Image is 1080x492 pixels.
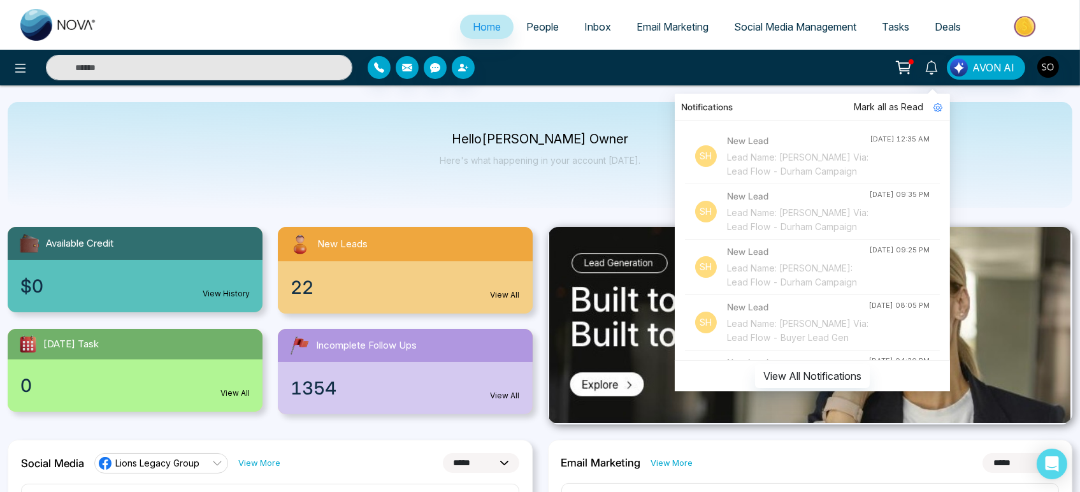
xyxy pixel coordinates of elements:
a: Inbox [572,15,624,39]
div: [DATE] 12:35 AM [870,134,930,145]
span: 0 [20,372,32,399]
span: AVON AI [972,60,1014,75]
img: Market-place.gif [980,12,1072,41]
a: View All [220,387,250,399]
a: View All [491,390,520,402]
span: Home [473,20,501,33]
span: 22 [291,274,313,301]
a: New Leads22View All [270,227,540,314]
p: Sh [695,145,717,167]
h4: New Lead [727,300,868,314]
div: [DATE] 08:05 PM [868,300,930,311]
span: Available Credit [46,236,113,251]
span: Tasks [882,20,909,33]
img: . [549,227,1070,423]
h4: New Lead [727,189,869,203]
a: Deals [922,15,974,39]
a: View All Notifications [755,370,870,380]
span: People [526,20,559,33]
div: [DATE] 09:35 PM [869,189,930,200]
p: Sh [695,312,717,333]
a: People [514,15,572,39]
span: New Leads [317,237,368,252]
a: View More [238,457,280,469]
p: Sh [695,256,717,278]
img: availableCredit.svg [18,232,41,255]
span: Inbox [584,20,611,33]
div: [DATE] 04:30 PM [868,356,930,366]
span: 1354 [291,375,336,402]
p: Hello [PERSON_NAME] Owner [440,134,640,145]
span: Email Marketing [637,20,709,33]
span: Social Media Management [734,20,856,33]
div: Lead Name: [PERSON_NAME]: Lead Flow - Durham Campaign [727,261,869,289]
img: newLeads.svg [288,232,312,256]
h4: New Lead [727,356,868,370]
h2: Social Media [21,457,84,470]
div: [DATE] 09:25 PM [869,245,930,256]
a: Social Media Management [721,15,869,39]
p: Here's what happening in your account [DATE]. [440,155,640,166]
span: $0 [20,273,43,300]
div: Lead Name: [PERSON_NAME] Via: Lead Flow - Durham Campaign [727,150,870,178]
img: followUps.svg [288,334,311,357]
img: Nova CRM Logo [20,9,97,41]
span: Deals [935,20,961,33]
h4: New Lead [727,134,870,148]
a: Tasks [869,15,922,39]
img: Lead Flow [950,59,968,76]
a: View History [203,288,250,300]
span: Lions Legacy Group [115,457,199,469]
a: Home [460,15,514,39]
button: AVON AI [947,55,1025,80]
div: Lead Name: [PERSON_NAME] Via: Lead Flow - Buyer Lead Gen [727,317,868,345]
h4: New Lead [727,245,869,259]
a: Email Marketing [624,15,721,39]
img: todayTask.svg [18,334,38,354]
div: Open Intercom Messenger [1037,449,1067,479]
h2: Email Marketing [561,456,641,469]
img: User Avatar [1037,56,1059,78]
a: View More [651,457,693,469]
span: Incomplete Follow Ups [316,338,417,353]
span: Mark all as Read [854,100,923,114]
a: Incomplete Follow Ups1354View All [270,329,540,414]
a: View All [491,289,520,301]
span: [DATE] Task [43,337,99,352]
button: View All Notifications [755,364,870,388]
div: Lead Name: [PERSON_NAME] Via: Lead Flow - Durham Campaign [727,206,869,234]
p: Sh [695,201,717,222]
div: Notifications [675,94,950,121]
